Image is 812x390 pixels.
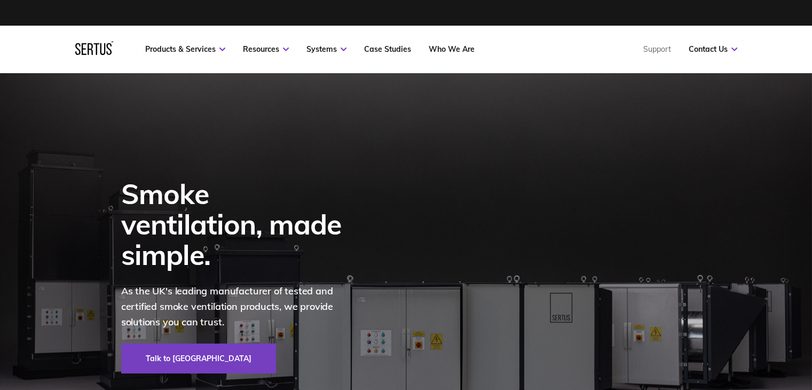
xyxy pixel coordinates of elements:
[121,284,356,330] p: As the UK's leading manufacturer of tested and certified smoke ventilation products, we provide s...
[643,44,671,54] a: Support
[364,44,411,54] a: Case Studies
[429,44,475,54] a: Who We Are
[145,44,225,54] a: Products & Services
[121,178,356,270] div: Smoke ventilation, made simple.
[689,44,737,54] a: Contact Us
[121,344,276,373] a: Talk to [GEOGRAPHIC_DATA]
[306,44,346,54] a: Systems
[243,44,289,54] a: Resources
